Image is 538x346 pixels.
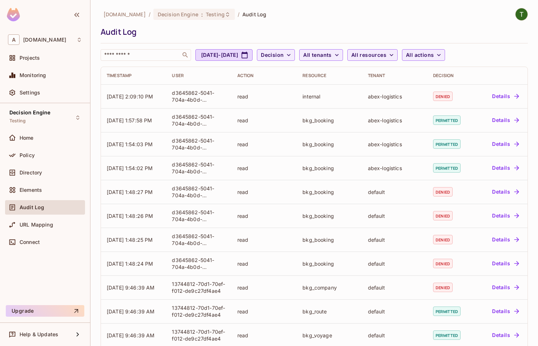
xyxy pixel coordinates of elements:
div: 13744812-70d1-70ef-f012-de9c27df4ae4 [172,328,225,342]
span: Projects [20,55,40,61]
span: All actions [406,51,434,60]
div: bkg_booking [302,260,356,267]
span: permitted [433,163,461,173]
span: Audit Log [242,11,266,18]
div: d3645862-5041-704a-4b0d-dbb556f982c0 [172,113,225,127]
span: All tenants [303,51,331,60]
div: bkg_booking [302,141,356,148]
button: All resources [347,49,398,61]
div: bkg_booking [302,212,356,219]
div: d3645862-5041-704a-4b0d-dbb556f982c0 [172,185,225,199]
div: abex-logistics [368,141,421,148]
span: Home [20,135,34,141]
button: Details [489,186,522,198]
div: read [237,165,291,172]
span: Audit Log [20,204,44,210]
div: d3645862-5041-704a-4b0d-dbb556f982c0 [172,89,225,103]
span: [DATE] 1:48:26 PM [107,213,153,219]
div: Resource [302,73,356,79]
span: Directory [20,170,42,176]
button: Upgrade [6,305,84,317]
div: read [237,212,291,219]
span: Testing [9,118,26,124]
div: default [368,260,421,267]
div: d3645862-5041-704a-4b0d-dbb556f982c0 [172,257,225,270]
span: denied [433,259,453,268]
div: read [237,260,291,267]
div: bkg_booking [302,189,356,195]
div: Timestamp [107,73,160,79]
div: abex-logistics [368,93,421,100]
span: [DATE] 1:48:24 PM [107,261,153,267]
div: default [368,332,421,339]
span: [DATE] 9:46:39 AM [107,332,155,338]
div: bkg_booking [302,117,356,124]
div: read [237,284,291,291]
div: default [368,284,421,291]
span: Settings [20,90,40,96]
span: [DATE] 1:54:03 PM [107,141,153,147]
div: bkg_company [302,284,356,291]
button: Details [489,282,522,293]
button: Decision [257,49,295,61]
span: URL Mapping [20,222,53,228]
button: Details [489,234,522,245]
div: abex-logistics [368,117,421,124]
span: permitted [433,115,461,125]
button: Details [489,162,522,174]
span: denied [433,283,453,292]
div: bkg_route [302,308,356,315]
button: All actions [402,49,445,61]
span: permitted [433,139,461,149]
li: / [238,11,240,18]
span: [DATE] 1:48:25 PM [107,237,153,243]
span: denied [433,211,453,220]
span: All resources [351,51,386,60]
div: Tenant [368,73,421,79]
button: Details [489,258,522,269]
div: read [237,332,291,339]
div: Decision [433,73,469,79]
button: All tenants [299,49,343,61]
button: Details [489,90,522,102]
span: Decision Engine [9,110,50,115]
div: bkg_voyage [302,332,356,339]
div: Action [237,73,291,79]
span: Help & Updates [20,332,58,337]
span: Decision Engine [158,11,198,18]
img: Taha ÇEKEN [516,8,528,20]
span: Workspace: abclojistik.com [23,37,66,43]
div: bkg_booking [302,165,356,172]
div: read [237,117,291,124]
span: Connect [20,239,40,245]
span: permitted [433,307,461,316]
div: 13744812-70d1-70ef-f012-de9c27df4ae4 [172,280,225,294]
span: Decision [261,51,284,60]
div: d3645862-5041-704a-4b0d-dbb556f982c0 [172,209,225,223]
div: read [237,236,291,243]
div: read [237,93,291,100]
span: Policy [20,152,35,158]
span: the active workspace [103,11,146,18]
span: : [201,12,203,17]
div: d3645862-5041-704a-4b0d-dbb556f982c0 [172,161,225,175]
div: default [368,308,421,315]
button: Details [489,329,522,341]
button: Details [489,210,522,221]
button: [DATE]-[DATE] [195,49,253,61]
span: Testing [206,11,225,18]
span: [DATE] 9:46:39 AM [107,308,155,315]
img: SReyMgAAAABJRU5ErkJggg== [7,8,20,21]
div: read [237,189,291,195]
div: default [368,236,421,243]
div: abex-logistics [368,165,421,172]
div: read [237,308,291,315]
div: default [368,189,421,195]
button: Details [489,114,522,126]
div: internal [302,93,356,100]
div: d3645862-5041-704a-4b0d-dbb556f982c0 [172,233,225,246]
span: permitted [433,330,461,340]
span: Monitoring [20,72,46,78]
div: Audit Log [101,26,524,37]
span: [DATE] 1:54:02 PM [107,165,153,171]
